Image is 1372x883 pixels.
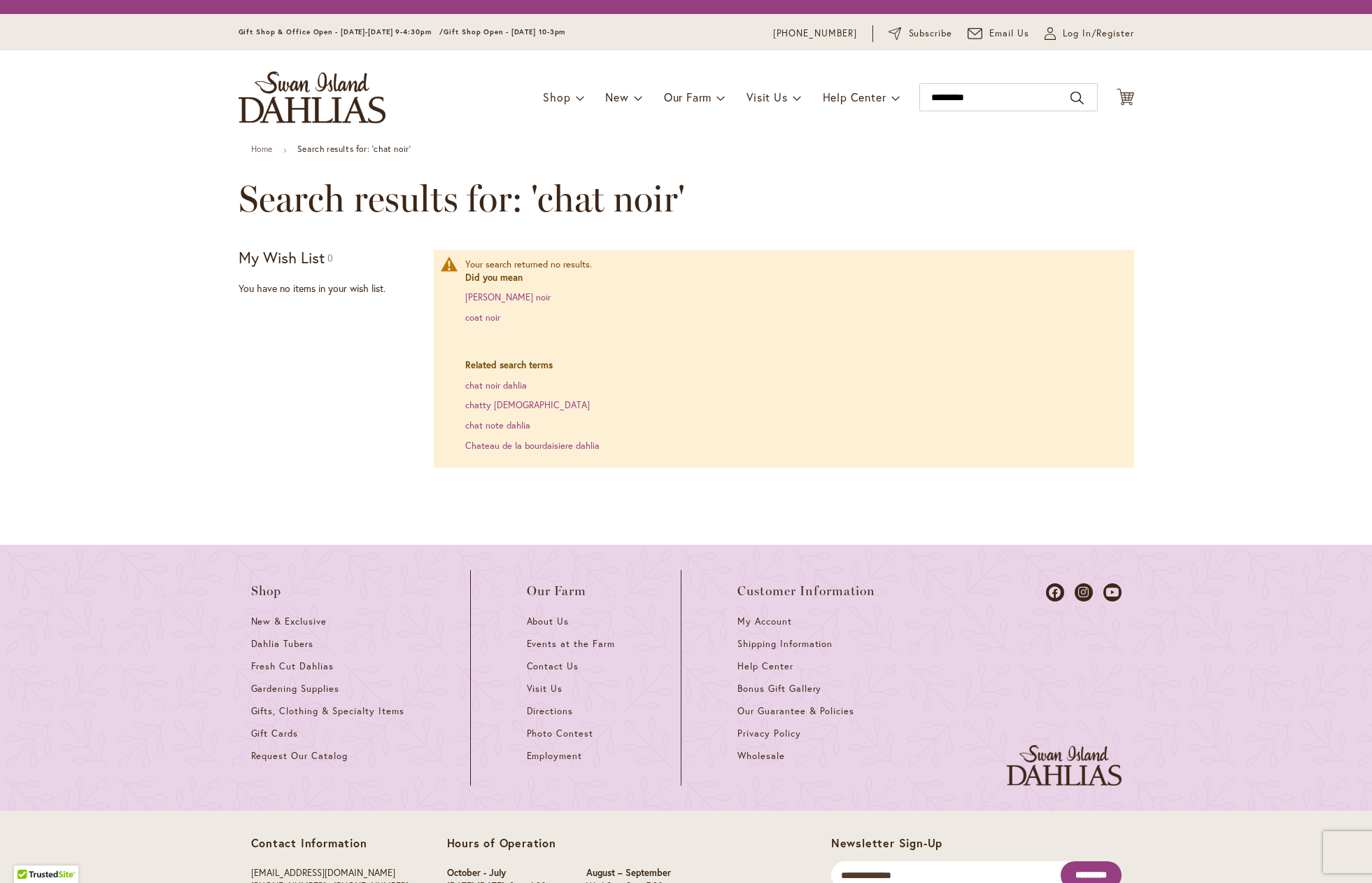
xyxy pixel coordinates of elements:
[465,440,600,452] a: Chateau de la bourdaisiere dahlia
[737,584,876,598] span: Customer Information
[10,833,50,872] iframe: Launch Accessibility Center
[527,616,570,627] span: About Us
[527,660,579,672] span: Contact Us
[251,683,339,695] span: Gardening Supplies
[239,247,325,267] strong: My Wish List
[251,584,282,598] span: Shop
[251,144,273,154] a: Home
[251,728,299,739] span: Gift Cards
[465,399,590,411] a: chatty [DEMOGRAPHIC_DATA]
[1103,583,1122,602] a: Dahlias on Youtube
[447,867,558,880] p: October - July
[586,867,688,880] p: August – September
[737,750,785,762] span: Wholesale
[465,272,1120,285] dt: Did you mean
[527,584,587,598] span: Our Farm
[239,27,444,36] span: Gift Shop & Office Open - [DATE]-[DATE] 9-4:30pm /
[465,258,1120,452] div: Your search returned no results.
[737,660,793,672] span: Help Center
[889,27,952,41] a: Subscribe
[527,638,615,650] span: Events at the Farm
[465,312,500,324] a: coat noir
[737,638,833,650] span: Shipping Information
[1045,27,1134,41] a: Log In/Register
[251,836,409,850] p: Contact Information
[1075,583,1093,602] a: Dahlias on Instagram
[737,683,821,695] span: Bonus Gift Gallery
[543,90,570,104] span: Shop
[823,90,886,104] span: Help Center
[251,660,334,672] span: Fresh Cut Dahlias
[465,380,527,391] a: chat noir dahlia
[1063,27,1134,41] span: Log In/Register
[465,419,530,431] a: chat note dahlia
[664,90,712,104] span: Our Farm
[527,728,594,739] span: Photo Contest
[527,750,583,762] span: Employment
[447,836,688,850] p: Hours of Operation
[297,144,411,154] strong: Search results for: 'chat noir'
[1046,583,1064,602] a: Dahlias on Facebook
[773,27,858,41] a: [PHONE_NUMBER]
[239,71,386,123] a: store logo
[465,291,551,303] a: [PERSON_NAME] noir
[909,27,953,41] span: Subscribe
[527,683,563,695] span: Visit Us
[605,90,628,104] span: New
[527,705,574,717] span: Directions
[968,27,1029,41] a: Email Us
[444,27,565,36] span: Gift Shop Open - [DATE] 10-3pm
[239,178,685,220] span: Search results for: 'chat noir'
[831,835,942,850] span: Newsletter Sign-Up
[989,27,1029,41] span: Email Us
[251,867,395,879] a: [EMAIL_ADDRESS][DOMAIN_NAME]
[737,705,854,717] span: Our Guarantee & Policies
[737,728,801,739] span: Privacy Policy
[737,616,792,627] span: My Account
[251,705,404,717] span: Gifts, Clothing & Specialty Items
[239,281,425,296] div: You have no items in your wish list.
[251,638,314,650] span: Dahlia Tubers
[465,359,1120,373] dt: Related search terms
[251,616,327,627] span: New & Exclusive
[747,90,787,104] span: Visit Us
[251,750,348,762] span: Request Our Catalog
